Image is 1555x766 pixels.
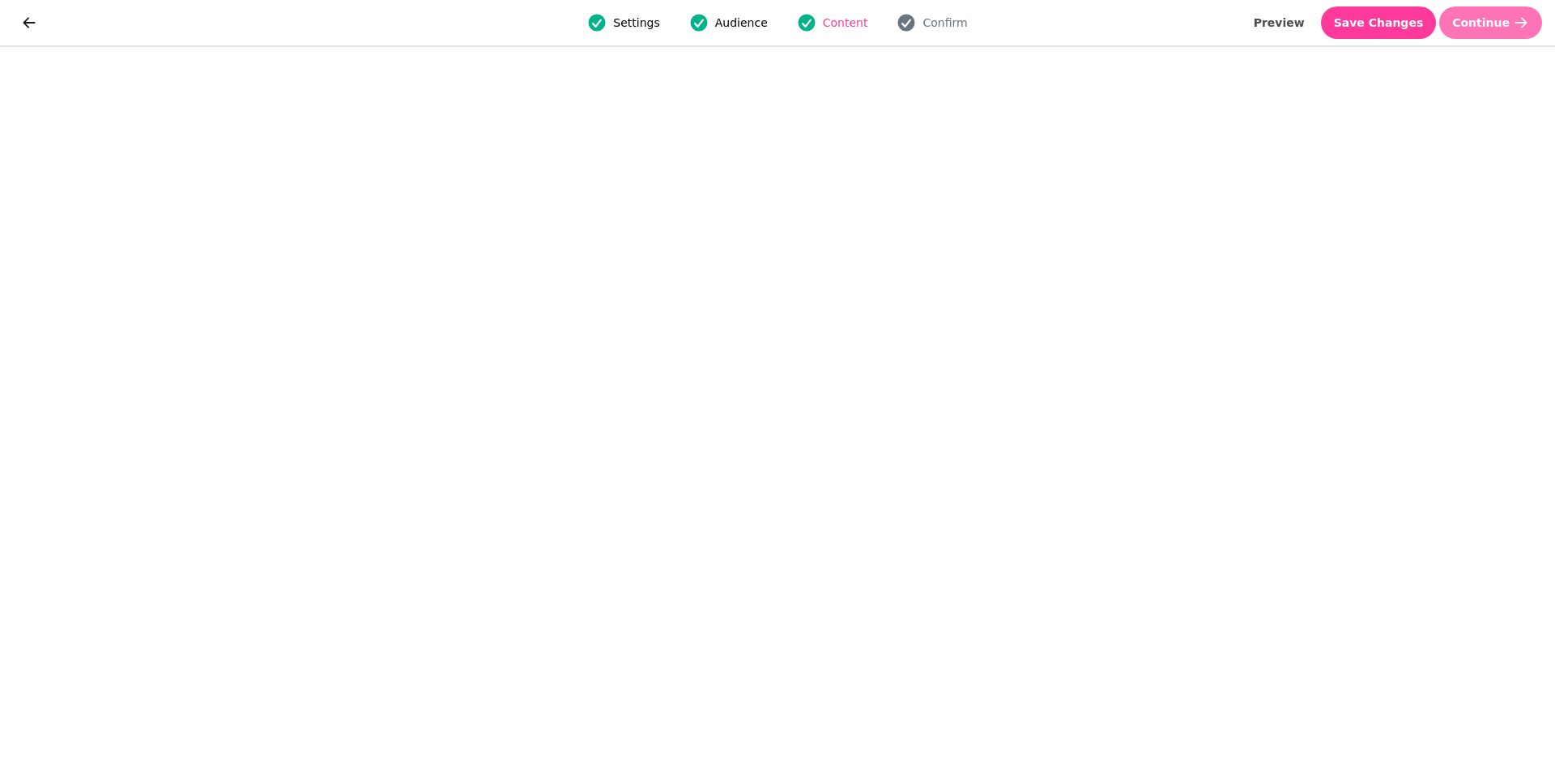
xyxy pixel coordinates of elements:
span: Audience [715,15,768,31]
span: Save Changes [1334,17,1424,28]
button: Continue [1439,6,1542,39]
span: Content [823,15,868,31]
span: Continue [1452,17,1510,28]
button: Preview [1241,6,1318,39]
span: Preview [1254,17,1305,28]
span: Confirm [922,15,967,31]
button: Save Changes [1321,6,1437,39]
span: Settings [613,15,659,31]
button: go back [13,6,45,39]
